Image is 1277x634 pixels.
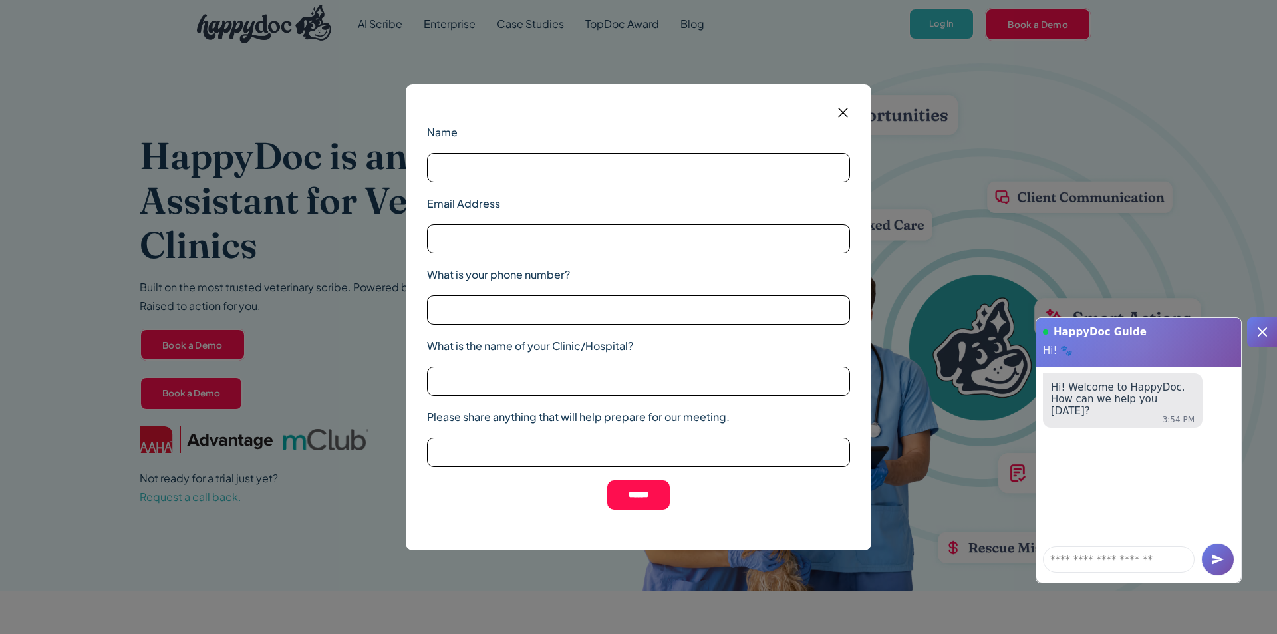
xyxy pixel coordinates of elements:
[427,338,850,354] label: What is the name of your Clinic/Hospital?
[427,124,850,140] label: Name
[427,409,850,425] label: Please share anything that will help prepare for our meeting.
[427,267,850,283] label: What is your phone number?
[427,196,850,212] label: Email Address
[427,106,850,529] form: Book a Demo with Signup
